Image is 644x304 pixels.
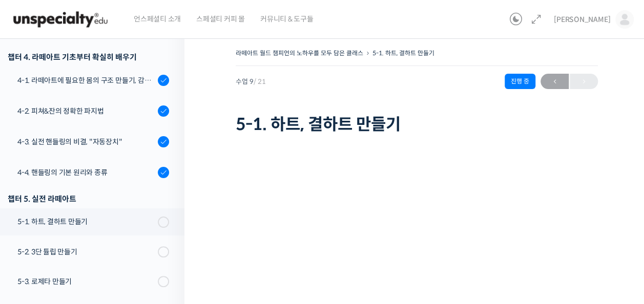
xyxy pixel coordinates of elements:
a: 5-1. 하트, 결하트 만들기 [372,49,434,57]
span: 대화 [94,235,106,243]
span: / 21 [254,77,266,86]
h1: 5-1. 하트, 결하트 만들기 [236,115,598,134]
a: 설정 [132,219,197,245]
span: 수업 9 [236,78,266,85]
span: [PERSON_NAME] [554,15,610,24]
span: 설정 [158,234,171,243]
div: 5-3. 로제타 만들기 [17,276,155,287]
div: 4-4. 핸들링의 기본 원리와 종류 [17,167,155,178]
div: 챕터 5. 실전 라떼아트 [8,192,169,206]
div: 챕터 4. 라떼아트 기초부터 확실히 배우기 [8,50,169,64]
div: 4-1. 라떼아트에 필요한 몸의 구조 만들기, 감독관 & 관찰자가 되는 법 [17,75,155,86]
div: 5-2. 3단 튤립 만들기 [17,246,155,257]
a: 라떼아트 월드 챔피언의 노하우를 모두 담은 클래스 [236,49,363,57]
div: 4-3. 실전 핸들링의 비결, "자동장치" [17,136,155,147]
a: 대화 [68,219,132,245]
div: 진행 중 [505,74,535,89]
div: 4-2. 피쳐&잔의 정확한 파지법 [17,105,155,117]
div: 5-1. 하트, 결하트 만들기 [17,216,155,227]
span: ← [541,75,569,89]
a: ←이전 [541,74,569,89]
span: 홈 [32,234,38,243]
a: 홈 [3,219,68,245]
